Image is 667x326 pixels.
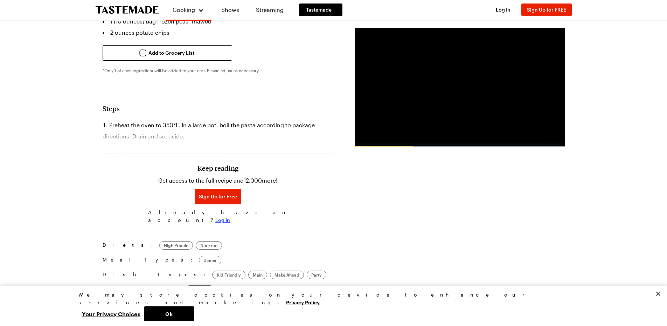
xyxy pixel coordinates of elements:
span: Tastemade + [306,6,335,13]
button: Ok [144,306,194,321]
span: Main [253,272,263,278]
span: Log In [496,7,510,13]
span: Already have an account? [148,209,288,224]
button: Close [651,286,666,301]
li: Preheat the oven to 350°F. In a large pot, boil the pasta according to package directions. Drain ... [103,120,334,142]
span: Nut Free [200,243,217,248]
h2: Steps [103,104,334,113]
div: Privacy [78,291,583,321]
div: We may store cookies on your device to enhance our services and marketing. [78,291,583,306]
a: More information about your privacy, opens in a new tab [286,299,320,305]
button: Log In [489,6,517,13]
p: Get access to the full recipe and 12,000 more! [158,176,278,185]
span: Party [311,272,322,278]
span: Meal Types: [103,256,196,264]
h3: Keep reading [197,164,238,172]
video-js: Video Player [355,28,565,147]
li: 1 (10 ounces) bag frozen peas, thawed [103,16,334,27]
iframe: Advertisement [355,28,565,147]
button: Sign Up for Free [195,189,241,204]
a: Nut Free [196,241,222,250]
span: Dinner [203,257,217,263]
a: Main [248,271,267,279]
span: Add to Grocery List [148,49,194,56]
span: High Protein [164,243,188,248]
span: Kid Friendly [217,272,241,278]
a: Make Ahead [270,271,304,279]
a: Tastemade + [299,4,342,16]
span: Cooking [173,6,195,13]
button: Sign Up for FREE [521,4,572,16]
li: 2 ounces potato chips [103,27,334,38]
span: Make Ahead [275,272,299,278]
a: To Tastemade Home Page [96,6,159,14]
span: Diets: [103,241,157,250]
a: Dinner [199,256,221,264]
span: Dish Types: [103,271,209,279]
span: Sign Up for Free [199,193,237,200]
button: Add to Grocery List [103,45,232,61]
a: American [186,285,214,294]
button: Your Privacy Choices [78,306,144,321]
button: Cooking [173,3,204,17]
button: Log In [215,217,230,224]
span: Sign Up for FREE [527,7,566,13]
p: *Only 1 of each ingredient will be added to your cart. Please adjust as necessary. [103,68,334,73]
a: Party [307,271,326,279]
span: Cuisines: [103,285,183,294]
a: Kid Friendly [212,271,245,279]
a: High Protein [159,241,193,250]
